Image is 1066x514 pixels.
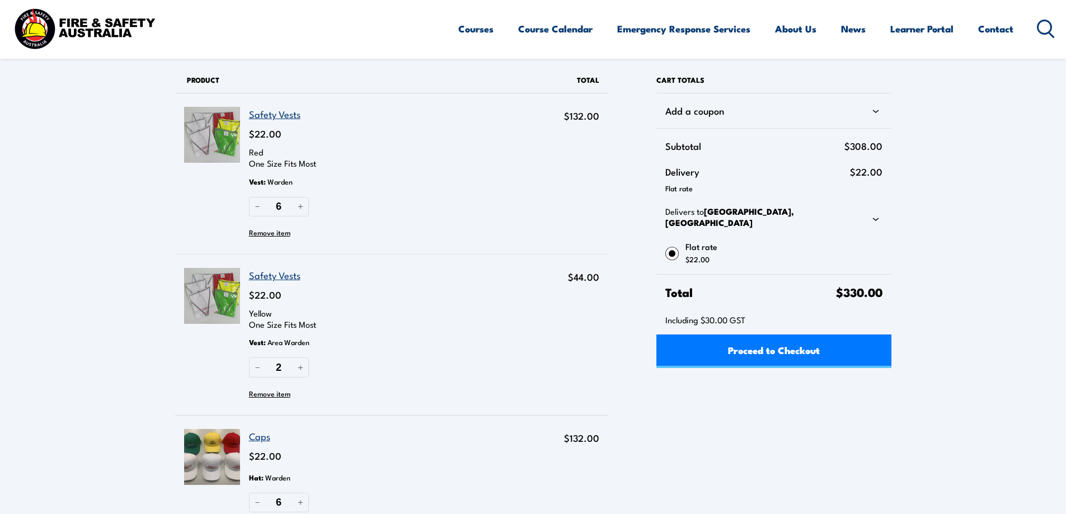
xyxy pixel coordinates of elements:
span: Subtotal [665,138,844,154]
span: $22.00 [249,126,281,140]
div: Flat rate [665,180,882,197]
a: Caps [249,429,270,443]
button: Reduce quantity of Safety Vests [249,197,266,216]
input: Quantity of Caps in your cart. [266,493,292,512]
div: Delivers to[GEOGRAPHIC_DATA], [GEOGRAPHIC_DATA] [665,206,882,231]
a: Proceed to Checkout [656,334,891,368]
img: Safety Vests [184,107,240,163]
input: Flat rate$22.00 [665,247,679,260]
input: Quantity of Safety Vests in your cart. [266,197,292,216]
a: Courses [458,14,494,44]
button: Increase quantity of Safety Vests [292,357,309,377]
span: Area Warden [267,333,309,350]
strong: [GEOGRAPHIC_DATA], [GEOGRAPHIC_DATA] [665,205,794,229]
span: $22.00 [850,163,882,180]
a: Emergency Response Services [617,14,750,44]
span: $308.00 [844,138,882,154]
span: Total [577,74,599,85]
img: Safety Vests [184,268,240,324]
p: Red One Size Fits Most [249,147,543,169]
button: Remove Safety Vests from cart [249,385,290,402]
a: Contact [978,14,1013,44]
span: Total [665,284,835,300]
span: Warden [267,173,293,190]
button: Increase quantity of Caps [292,493,309,512]
a: News [841,14,866,44]
button: Increase quantity of Safety Vests [292,197,309,216]
button: Remove Safety Vests from cart [249,224,290,241]
span: $22.00 [249,449,281,463]
button: Reduce quantity of Caps [249,493,266,512]
a: Safety Vests [249,107,300,121]
h2: Cart totals [656,67,891,93]
span: $330.00 [836,282,882,301]
span: Warden [265,469,290,485]
span: Vest : [249,334,266,351]
span: Flat rate [685,240,882,253]
p: Delivers to [665,206,864,228]
span: $22.00 [685,254,710,265]
p: Including $30.00 GST [665,314,882,326]
a: Learner Portal [890,14,954,44]
span: Vest : [249,173,266,190]
span: $44.00 [568,270,599,284]
p: Yellow One Size Fits Most [249,308,543,330]
a: About Us [775,14,816,44]
span: Proceed to Checkout [728,335,820,365]
input: Quantity of Safety Vests in your cart. [266,357,292,377]
img: Caps [184,429,240,485]
span: Product [187,74,219,85]
span: $22.00 [249,287,281,301]
div: Add a coupon [665,102,882,119]
span: $132.00 [564,431,599,445]
span: Delivery [665,163,849,180]
span: Hat : [249,469,264,486]
a: Safety Vests [249,268,300,282]
span: $132.00 [564,109,599,122]
a: Course Calendar [518,14,593,44]
button: Reduce quantity of Safety Vests [249,357,266,377]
